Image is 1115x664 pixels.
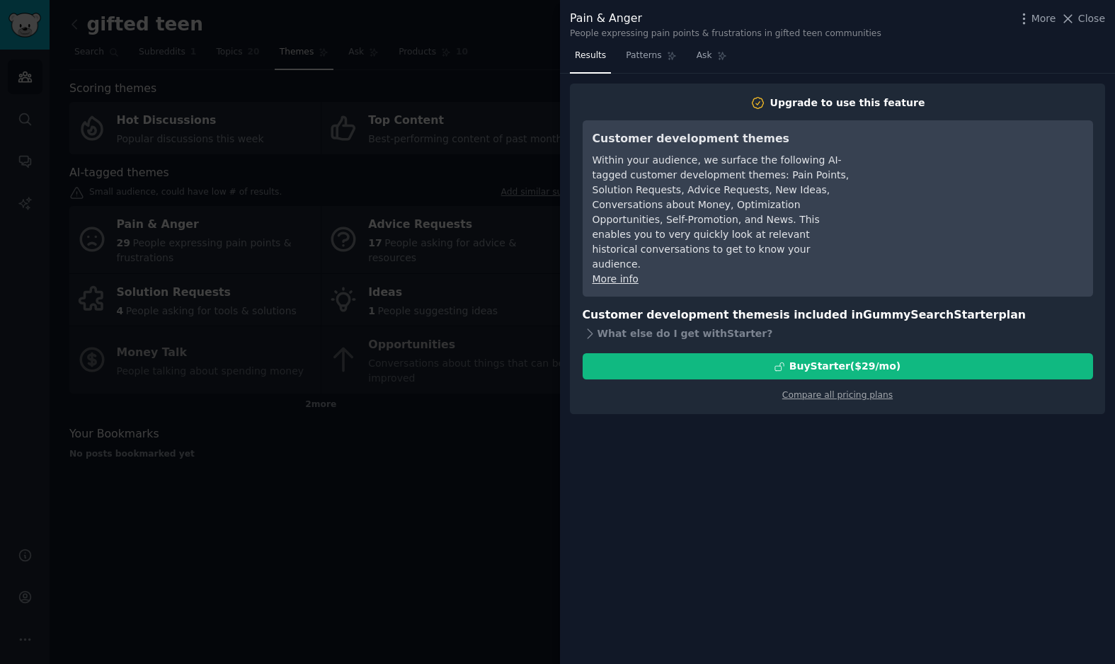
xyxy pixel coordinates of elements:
span: Patterns [626,50,661,62]
h3: Customer development themes is included in plan [583,307,1093,324]
span: Close [1078,11,1105,26]
div: Buy Starter ($ 29 /mo ) [789,359,900,374]
iframe: YouTube video player [871,130,1083,236]
button: BuyStarter($29/mo) [583,353,1093,379]
div: Pain & Anger [570,10,881,28]
h3: Customer development themes [593,130,851,148]
a: Patterns [621,45,681,74]
div: What else do I get with Starter ? [583,324,1093,343]
span: More [1031,11,1056,26]
span: Ask [697,50,712,62]
a: Compare all pricing plans [782,390,893,400]
a: Ask [692,45,732,74]
div: Within your audience, we surface the following AI-tagged customer development themes: Pain Points... [593,153,851,272]
span: GummySearch Starter [863,308,998,321]
div: Upgrade to use this feature [770,96,925,110]
div: People expressing pain points & frustrations in gifted teen communities [570,28,881,40]
a: Results [570,45,611,74]
a: More info [593,273,639,285]
button: More [1017,11,1056,26]
button: Close [1060,11,1105,26]
span: Results [575,50,606,62]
